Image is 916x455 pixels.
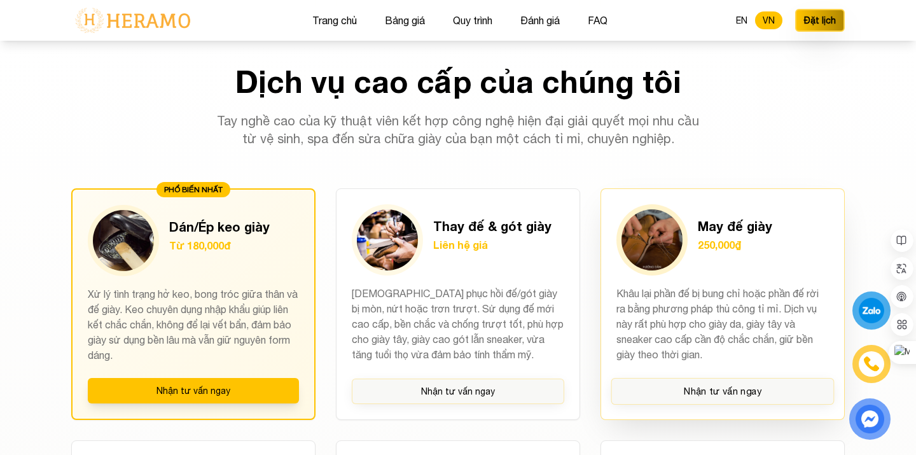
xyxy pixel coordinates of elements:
[169,218,270,235] h3: Dán/Ép keo giày
[433,237,552,253] p: Liên hệ giá
[88,286,299,363] p: Xử lý tình trạng hở keo, bong tróc giữa thân và đế giày. Keo chuyên dụng nhập khẩu giúp liên kết ...
[611,378,835,405] button: Nhận tư vấn ngay
[433,217,552,235] h3: Thay đế & gót giày
[698,237,772,253] p: 250,000₫
[755,11,782,29] button: VN
[156,182,230,197] div: PHỔ BIẾN NHẤT
[517,12,564,29] button: Đánh giá
[864,357,878,371] img: phone-icon
[169,238,270,253] p: Từ 180,000đ
[357,209,418,270] img: Thay đế & gót giày
[93,210,154,271] img: Dán/Ép keo giày
[621,209,683,270] img: May đế giày
[88,378,299,403] button: Nhận tư vấn ngay
[352,286,564,363] p: [DEMOGRAPHIC_DATA] phục hồi đế/gót giày bị mòn, nứt hoặc trơn trượt. Sử dụng đế mới cao cấp, bền ...
[698,217,772,235] h3: May đế giày
[584,12,611,29] button: FAQ
[352,379,564,404] button: Nhận tư vấn ngay
[214,112,702,148] p: Tay nghề cao của kỹ thuật viên kết hợp công nghệ hiện đại giải quyết mọi nhu cầu từ vệ sinh, spa ...
[381,12,429,29] button: Bảng giá
[795,9,845,32] button: Đặt lịch
[854,347,889,381] a: phone-icon
[71,66,845,97] h2: Dịch vụ cao cấp của chúng tôi
[616,286,829,363] p: Khâu lại phần đế bị bung chỉ hoặc phần đế rời ra bằng phương pháp thủ công tỉ mỉ. Dịch vụ này rất...
[728,11,755,29] button: EN
[309,12,361,29] button: Trang chủ
[449,12,496,29] button: Quy trình
[71,7,194,34] img: logo-with-text.png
